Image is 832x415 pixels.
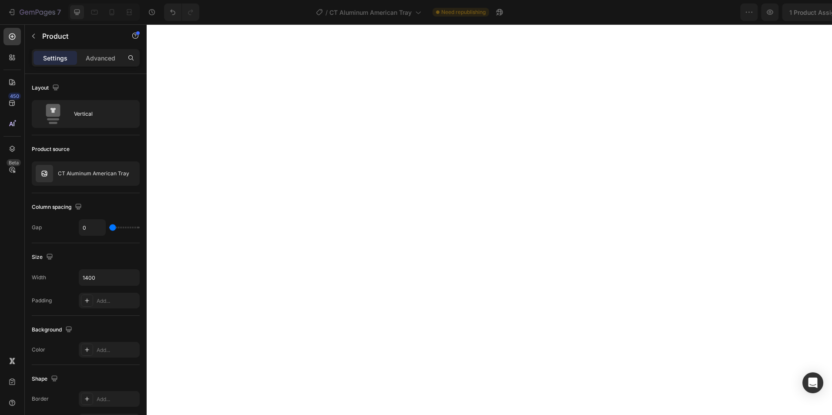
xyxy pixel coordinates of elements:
[3,3,65,21] button: 7
[32,224,42,231] div: Gap
[782,8,803,17] div: Publish
[79,270,139,285] input: Auto
[97,346,138,354] div: Add...
[97,297,138,305] div: Add...
[441,8,486,16] span: Need republishing
[749,9,764,16] span: Save
[662,8,719,17] span: 1 product assigned
[57,7,61,17] p: 7
[32,373,60,385] div: Shape
[43,54,67,63] p: Settings
[74,104,127,124] div: Vertical
[774,3,811,21] button: Publish
[325,8,328,17] span: /
[8,93,21,100] div: 450
[79,220,105,235] input: Auto
[655,3,738,21] button: 1 product assigned
[86,54,115,63] p: Advanced
[32,251,55,263] div: Size
[36,165,53,182] img: no image transparent
[802,372,823,393] div: Open Intercom Messenger
[32,346,45,354] div: Color
[742,3,771,21] button: Save
[42,31,116,41] p: Product
[329,8,412,17] span: CT Aluminum American Tray
[32,201,84,213] div: Column spacing
[32,324,74,336] div: Background
[32,297,52,305] div: Padding
[97,395,138,403] div: Add...
[32,145,70,153] div: Product source
[7,159,21,166] div: Beta
[164,3,199,21] div: Undo/Redo
[32,274,46,281] div: Width
[58,171,129,177] p: CT Aluminum American Tray
[147,24,832,415] iframe: Design area
[32,395,49,403] div: Border
[32,82,61,94] div: Layout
